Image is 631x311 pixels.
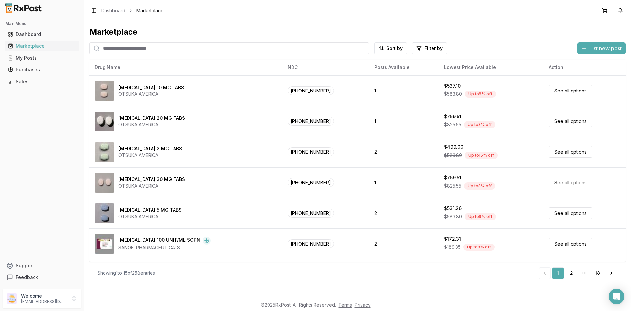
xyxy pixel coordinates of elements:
[374,42,407,54] button: Sort by
[118,176,185,183] div: [MEDICAL_DATA] 30 MG TABS
[5,28,79,40] a: Dashboard
[3,3,45,13] img: RxPost Logo
[118,183,185,189] div: OTSUKA AMERICA
[369,167,439,198] td: 1
[21,293,67,299] p: Welcome
[8,55,76,61] div: My Posts
[369,137,439,167] td: 2
[549,146,592,158] a: See all options
[118,237,200,245] div: [MEDICAL_DATA] 100 UNIT/ML SOPN
[444,213,462,220] span: $583.80
[549,85,592,96] a: See all options
[444,236,461,242] div: $172.31
[118,145,182,152] div: [MEDICAL_DATA] 2 MG TABS
[118,91,184,97] div: OTSUKA AMERICA
[118,115,185,121] div: [MEDICAL_DATA] 20 MG TABS
[89,60,282,75] th: Drug Name
[95,112,114,131] img: Abilify 20 MG TABS
[8,78,76,85] div: Sales
[16,274,38,281] span: Feedback
[589,44,622,52] span: List new post
[444,83,461,89] div: $537.10
[101,7,125,14] a: Dashboard
[5,21,79,26] h2: Main Menu
[577,42,626,54] button: List new post
[21,299,67,304] p: [EMAIL_ADDRESS][DOMAIN_NAME]
[549,177,592,188] a: See all options
[288,117,334,126] span: [PHONE_NUMBER]
[3,272,81,283] button: Feedback
[3,76,81,87] button: Sales
[95,234,114,254] img: Admelog SoloStar 100 UNIT/ML SOPN
[549,116,592,127] a: See all options
[5,76,79,88] a: Sales
[8,66,76,73] div: Purchases
[369,198,439,228] td: 2
[444,183,461,189] span: $825.55
[8,31,76,38] div: Dashboard
[5,64,79,76] a: Purchases
[118,152,182,159] div: OTSUKA AMERICA
[444,113,461,120] div: $759.51
[549,207,592,219] a: See all options
[539,267,618,279] nav: pagination
[464,182,495,190] div: Up to 8 % off
[288,178,334,187] span: [PHONE_NUMBER]
[444,205,462,212] div: $531.26
[7,293,17,304] img: User avatar
[288,209,334,218] span: [PHONE_NUMBER]
[118,245,211,251] div: SANOFI PHARMACEUTICALS
[552,267,564,279] a: 1
[465,91,496,98] div: Up to 8 % off
[609,289,624,304] div: Open Intercom Messenger
[8,43,76,49] div: Marketplace
[464,121,495,128] div: Up to 8 % off
[3,41,81,51] button: Marketplace
[101,7,164,14] nav: breadcrumb
[444,152,462,159] span: $583.80
[3,65,81,75] button: Purchases
[412,42,447,54] button: Filter by
[97,270,155,276] div: Showing 1 to 15 of 258 entries
[5,40,79,52] a: Marketplace
[118,121,185,128] div: OTSUKA AMERICA
[95,173,114,193] img: Abilify 30 MG TABS
[282,60,369,75] th: NDC
[444,121,461,128] span: $825.55
[288,239,334,248] span: [PHONE_NUMBER]
[465,152,498,159] div: Up to 15 % off
[444,174,461,181] div: $759.51
[339,302,352,308] a: Terms
[444,91,462,97] span: $583.80
[592,267,603,279] a: 18
[605,267,618,279] a: Go to next page
[118,84,184,91] div: [MEDICAL_DATA] 10 MG TABS
[369,75,439,106] td: 1
[439,60,544,75] th: Lowest Price Available
[3,29,81,39] button: Dashboard
[424,45,443,52] span: Filter by
[444,144,463,150] div: $499.00
[577,46,626,52] a: List new post
[288,147,334,156] span: [PHONE_NUMBER]
[89,27,626,37] div: Marketplace
[369,60,439,75] th: Posts Available
[95,81,114,101] img: Abilify 10 MG TABS
[369,228,439,259] td: 2
[5,52,79,64] a: My Posts
[95,203,114,223] img: Abilify 5 MG TABS
[355,302,371,308] a: Privacy
[118,207,182,213] div: [MEDICAL_DATA] 5 MG TABS
[369,106,439,137] td: 1
[386,45,403,52] span: Sort by
[544,60,626,75] th: Action
[95,142,114,162] img: Abilify 2 MG TABS
[3,260,81,272] button: Support
[3,53,81,63] button: My Posts
[136,7,164,14] span: Marketplace
[369,259,439,290] td: 4
[463,244,495,251] div: Up to 9 % off
[465,213,496,220] div: Up to 9 % off
[118,213,182,220] div: OTSUKA AMERICA
[549,238,592,249] a: See all options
